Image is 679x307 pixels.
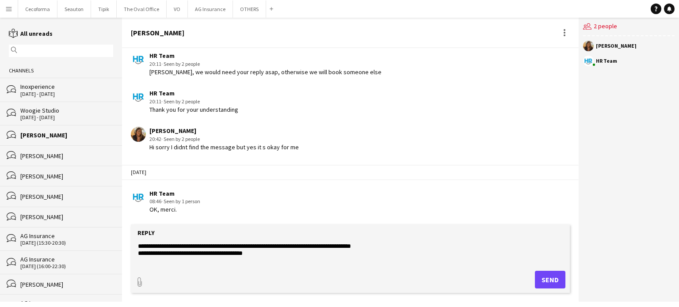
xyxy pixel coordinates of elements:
[149,89,238,97] div: HR Team
[149,197,200,205] div: 08:46
[20,263,113,269] div: [DATE] (16:00-22:30)
[188,0,233,18] button: AG Insurance
[20,106,113,114] div: Woogie Studio
[233,0,266,18] button: OTHERS
[20,213,113,221] div: [PERSON_NAME]
[161,198,200,205] span: · Seen by 1 person
[161,136,200,142] span: · Seen by 2 people
[596,43,637,49] div: [PERSON_NAME]
[149,68,381,76] div: [PERSON_NAME], we would need your reply asap, otherwise we will book someone else
[20,255,113,263] div: AG Insurance
[131,29,184,37] div: [PERSON_NAME]
[20,172,113,180] div: [PERSON_NAME]
[149,190,200,197] div: HR Team
[167,0,188,18] button: VO
[149,60,381,68] div: 20:11
[20,83,113,91] div: Inoxperience
[20,152,113,160] div: [PERSON_NAME]
[91,0,117,18] button: Tipik
[9,30,53,38] a: All unreads
[20,193,113,201] div: [PERSON_NAME]
[137,229,155,237] label: Reply
[149,98,238,106] div: 20:11
[583,18,675,36] div: 2 people
[20,131,113,139] div: [PERSON_NAME]
[122,165,579,180] div: [DATE]
[20,91,113,97] div: [DATE] - [DATE]
[149,106,238,114] div: Thank you for your understanding
[149,205,200,213] div: OK, merci.
[20,280,113,288] div: [PERSON_NAME]
[20,232,113,240] div: AG Insurance
[161,61,200,67] span: · Seen by 2 people
[161,98,200,105] span: · Seen by 2 people
[596,58,617,64] div: HR Team
[20,299,113,307] div: AG Insurance
[20,240,113,246] div: [DATE] (15:30-20:30)
[149,143,299,151] div: Hi sorry I didnt find the message but yes it s okay for me
[149,127,299,135] div: [PERSON_NAME]
[535,271,565,288] button: Send
[18,0,57,18] button: Cecoforma
[57,0,91,18] button: Seauton
[149,52,381,60] div: HR Team
[149,135,299,143] div: 20:42
[20,114,113,121] div: [DATE] - [DATE]
[117,0,167,18] button: The Oval Office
